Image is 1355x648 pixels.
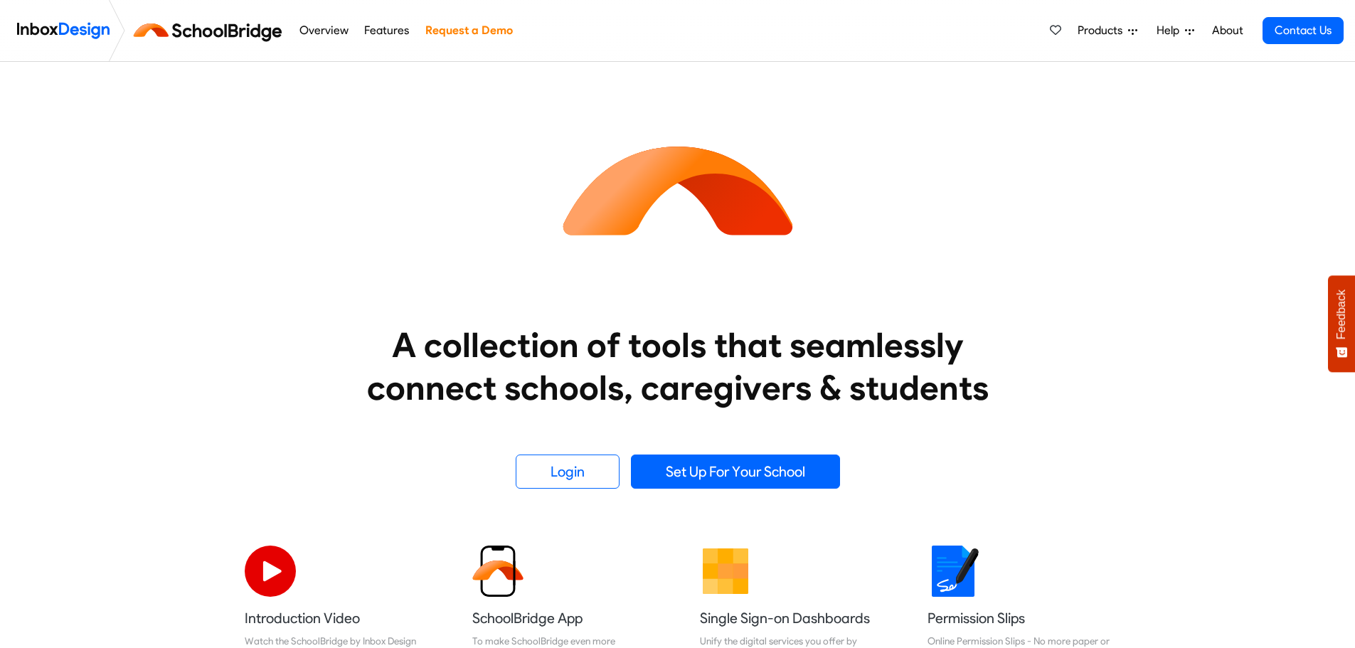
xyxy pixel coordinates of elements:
[516,455,620,489] a: Login
[1151,16,1200,45] a: Help
[1335,290,1348,339] span: Feedback
[1263,17,1344,44] a: Contact Us
[928,608,1111,628] h5: Permission Slips
[1072,16,1143,45] a: Products
[1078,22,1128,39] span: Products
[245,546,296,597] img: 2022_07_11_icon_video_playback.svg
[472,608,656,628] h5: SchoolBridge App
[928,546,979,597] img: 2022_01_18_icon_signature.svg
[131,14,291,48] img: schoolbridge logo
[631,455,840,489] a: Set Up For Your School
[1157,22,1185,39] span: Help
[421,16,516,45] a: Request a Demo
[472,546,524,597] img: 2022_01_13_icon_sb_app.svg
[340,324,1016,409] heading: A collection of tools that seamlessly connect schools, caregivers & students
[361,16,413,45] a: Features
[700,608,883,628] h5: Single Sign-on Dashboards
[295,16,352,45] a: Overview
[1208,16,1247,45] a: About
[550,62,806,318] img: icon_schoolbridge.svg
[245,608,428,628] h5: Introduction Video
[1328,275,1355,372] button: Feedback - Show survey
[700,546,751,597] img: 2022_01_13_icon_grid.svg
